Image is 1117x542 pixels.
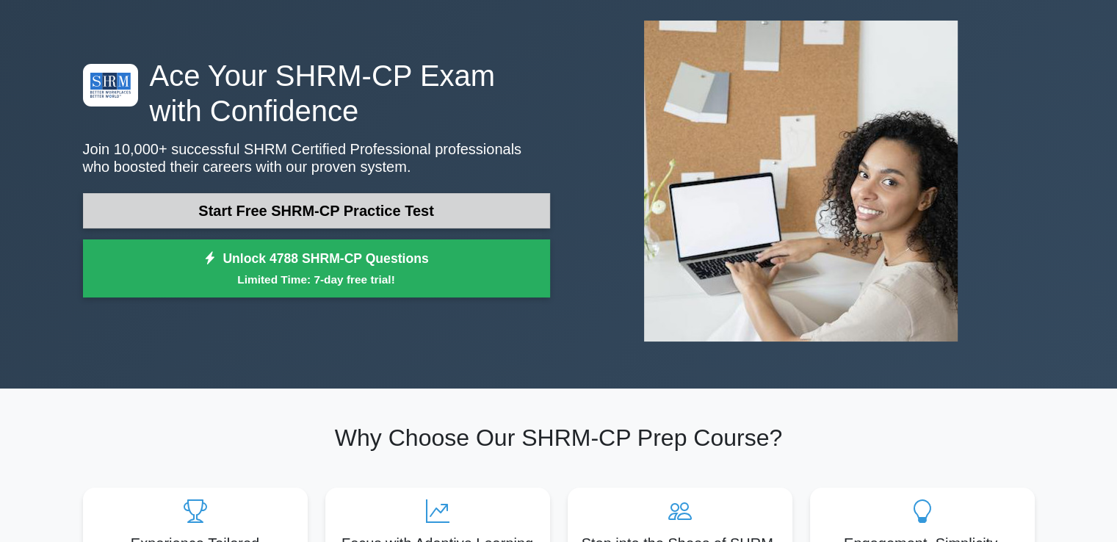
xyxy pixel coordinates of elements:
a: Start Free SHRM-CP Practice Test [83,193,550,228]
small: Limited Time: 7-day free trial! [101,271,532,288]
h1: Ace Your SHRM-CP Exam with Confidence [83,58,550,129]
h2: Why Choose Our SHRM-CP Prep Course? [83,424,1035,452]
p: Join 10,000+ successful SHRM Certified Professional professionals who boosted their careers with ... [83,140,550,176]
a: Unlock 4788 SHRM-CP QuestionsLimited Time: 7-day free trial! [83,239,550,298]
